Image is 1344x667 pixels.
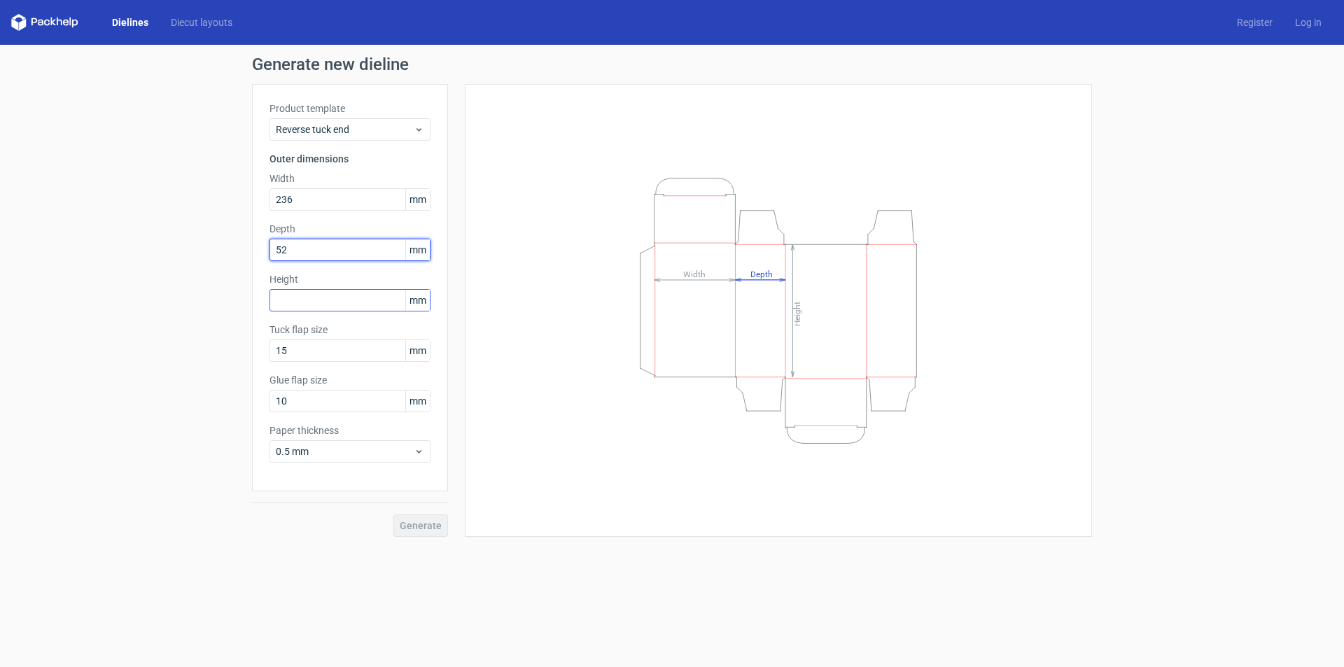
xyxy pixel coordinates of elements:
label: Glue flap size [269,373,430,387]
span: mm [405,239,430,260]
a: Diecut layouts [160,15,244,29]
tspan: Depth [750,269,773,279]
label: Depth [269,222,430,236]
h3: Outer dimensions [269,152,430,166]
label: Tuck flap size [269,323,430,337]
span: mm [405,391,430,412]
span: mm [405,189,430,210]
span: mm [405,290,430,311]
label: Height [269,272,430,286]
span: Reverse tuck end [276,122,414,136]
tspan: Width [683,269,706,279]
a: Dielines [101,15,160,29]
span: mm [405,340,430,361]
tspan: Height [792,301,802,325]
label: Width [269,171,430,185]
a: Log in [1284,15,1333,29]
label: Paper thickness [269,423,430,437]
h1: Generate new dieline [252,56,1092,73]
label: Product template [269,101,430,115]
a: Register [1226,15,1284,29]
span: 0.5 mm [276,444,414,458]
